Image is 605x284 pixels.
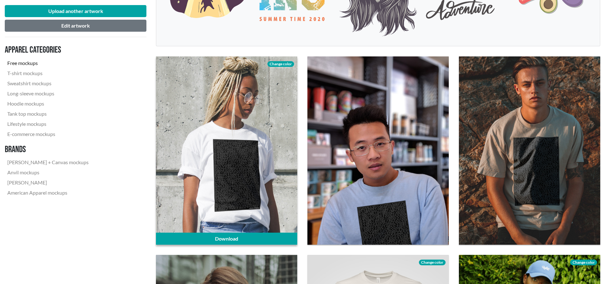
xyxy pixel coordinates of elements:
[5,144,91,155] h3: Brands
[5,188,91,198] a: American Apparel mockups
[5,58,91,68] a: Free mockups
[5,45,91,55] h3: Apparel categories
[267,61,294,67] span: Change color
[5,157,91,167] a: [PERSON_NAME] + Canvas mockups
[5,88,91,99] a: Long-sleeve mockups
[5,167,91,177] a: Anvil mockups
[5,20,146,32] button: Edit artwork
[5,129,91,139] a: E-commerce mockups
[5,5,146,17] button: Upload another artwork
[5,99,91,109] a: Hoodie mockups
[5,177,91,188] a: [PERSON_NAME]
[419,260,446,265] span: Change color
[5,78,91,88] a: Sweatshirt mockups
[5,68,91,78] a: T-shirt mockups
[570,260,597,265] span: Change color
[5,109,91,119] a: Tank top mockups
[156,233,297,245] a: Download
[5,119,91,129] a: Lifestyle mockups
